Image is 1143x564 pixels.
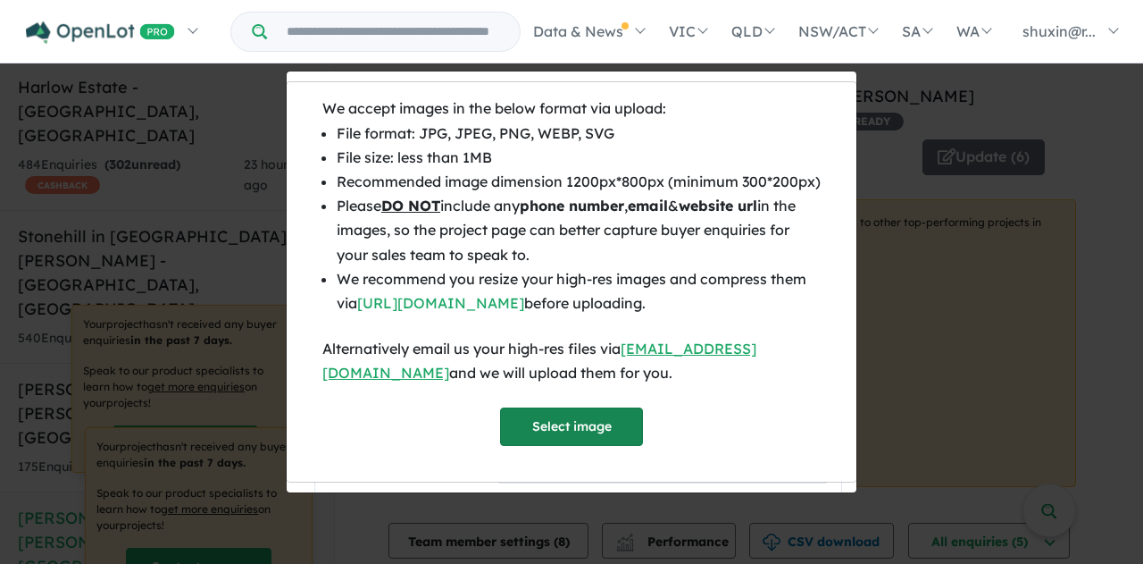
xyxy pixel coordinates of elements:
[26,21,175,44] img: Openlot PRO Logo White
[381,197,440,215] u: DO NOT
[337,170,821,194] li: Recommended image dimension 1200px*800px (minimum 300*200px)
[337,194,821,267] li: Please include any , & in the images, so the project page can better capture buyer enquiries for ...
[322,337,821,385] div: Alternatively email us your high-res files via and we will upload them for you.
[500,408,643,446] button: Select image
[322,97,821,121] div: We accept images in the below format via upload:
[679,197,757,215] b: website url
[271,13,516,51] input: Try estate name, suburb, builder or developer
[337,267,821,316] li: We recommend you resize your high-res images and compress them via before uploading.
[337,146,821,170] li: File size: less than 1MB
[628,197,668,215] b: email
[1022,22,1096,40] span: shuxin@r...
[520,197,624,215] b: phone number
[337,122,821,146] li: File format: JPG, JPEG, PNG, WEBP, SVG
[357,294,524,312] a: [URL][DOMAIN_NAME]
